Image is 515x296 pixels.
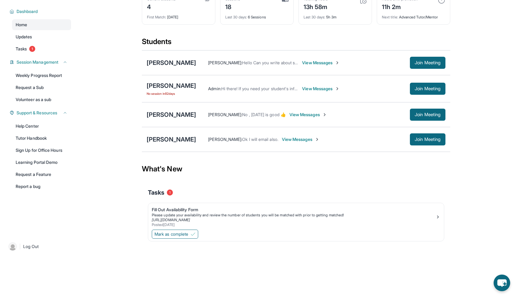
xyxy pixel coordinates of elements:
div: [PERSON_NAME] [147,81,196,90]
div: Advanced Tutor/Mentor [382,11,445,20]
div: 13h 58m [304,2,328,11]
span: [PERSON_NAME] : [208,112,242,117]
span: | [19,243,21,250]
span: Tasks [148,188,164,197]
span: Last 30 days : [304,15,325,19]
a: Request a Feature [12,169,71,180]
button: Session Management [14,59,67,65]
span: Ok I will email also. [242,137,278,142]
span: Dashboard [17,8,38,14]
span: View Messages [289,112,327,118]
img: Chevron-Right [315,137,320,142]
span: Support & Resources [17,110,57,116]
span: Home [16,22,27,28]
img: Chevron-Right [322,112,327,117]
div: What's New [142,156,450,182]
a: Updates [12,31,71,42]
span: Join Meeting [415,87,441,91]
div: Posted [DATE] [152,222,435,227]
a: Sign Up for Office Hours [12,145,71,156]
span: Join Meeting [415,138,441,141]
button: Support & Resources [14,110,67,116]
span: 1 [167,189,173,196]
span: Join Meeting [415,61,441,65]
span: Hello Can you write about scheduling? [242,60,316,65]
button: Join Meeting [410,83,445,95]
img: Chevron-Right [335,86,340,91]
div: Please update your availability and review the number of students you will be matched with prior ... [152,213,435,218]
a: Help Center [12,121,71,132]
div: 6 Sessions [225,11,289,20]
button: Join Meeting [410,133,445,145]
div: 4 [147,2,176,11]
span: First Match : [147,15,166,19]
span: View Messages [302,60,340,66]
span: Last 30 days : [225,15,247,19]
div: [DATE] [147,11,210,20]
button: Join Meeting [410,109,445,121]
div: Students [142,37,450,50]
span: 1 [29,46,35,52]
span: Updates [16,34,32,40]
button: Join Meeting [410,57,445,69]
a: Request a Sub [12,82,71,93]
span: Session Management [17,59,58,65]
span: No session in 82 days [147,91,196,96]
a: Fill Out Availability FormPlease update your availability and review the number of students you w... [148,203,444,228]
span: [PERSON_NAME] : [208,60,242,65]
a: Learning Portal Demo [12,157,71,168]
div: [PERSON_NAME] [147,59,196,67]
a: Weekly Progress Report [12,70,71,81]
div: 18 [225,2,240,11]
span: Join Meeting [415,113,441,116]
span: View Messages [302,86,340,92]
img: user-img [8,242,17,251]
img: Chevron-Right [335,60,340,65]
a: Tutor Handbook [12,133,71,144]
span: View Messages [282,136,320,142]
div: [PERSON_NAME] [147,110,196,119]
a: [URL][DOMAIN_NAME] [152,218,190,222]
a: Home [12,19,71,30]
span: Log Out [23,243,39,250]
a: |Log Out [6,240,71,253]
span: [PERSON_NAME] : [208,137,242,142]
div: 5h 3m [304,11,367,20]
img: Mark as complete [191,232,195,237]
div: Fill Out Availability Form [152,207,435,213]
span: Tasks [16,46,27,52]
a: Report a bug [12,181,71,192]
button: chat-button [494,275,510,291]
div: [PERSON_NAME] [147,135,196,144]
span: Admin : [208,86,221,91]
button: Dashboard [14,8,67,14]
a: Volunteer as a sub [12,94,71,105]
div: 11h 2m [382,2,418,11]
span: Next title : [382,15,398,19]
button: Mark as complete [152,230,198,239]
span: No , [DATE] is good 👍 [242,112,286,117]
span: Mark as complete [154,231,188,237]
a: Tasks1 [12,43,71,54]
